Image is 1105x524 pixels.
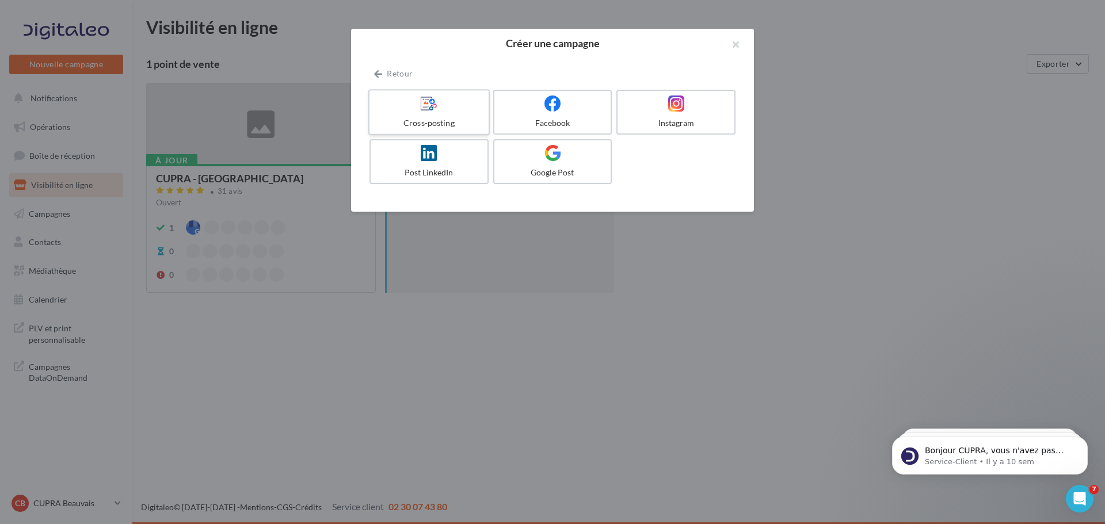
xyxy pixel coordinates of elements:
div: Instagram [622,117,730,129]
h2: Créer une campagne [369,38,736,48]
button: Retour [369,67,417,81]
span: Bonjour CUPRA, vous n'avez pas encore souscrit au module Marketing Direct ? Pour cela, c'est simp... [50,33,195,123]
div: Post LinkedIn [375,167,483,178]
iframe: Intercom notifications message [875,412,1105,493]
div: Google Post [499,167,607,178]
div: Facebook [499,117,607,129]
p: Message from Service-Client, sent Il y a 10 sem [50,44,199,55]
span: 7 [1089,485,1099,494]
div: Cross-posting [374,117,483,129]
iframe: Intercom live chat [1066,485,1093,512]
